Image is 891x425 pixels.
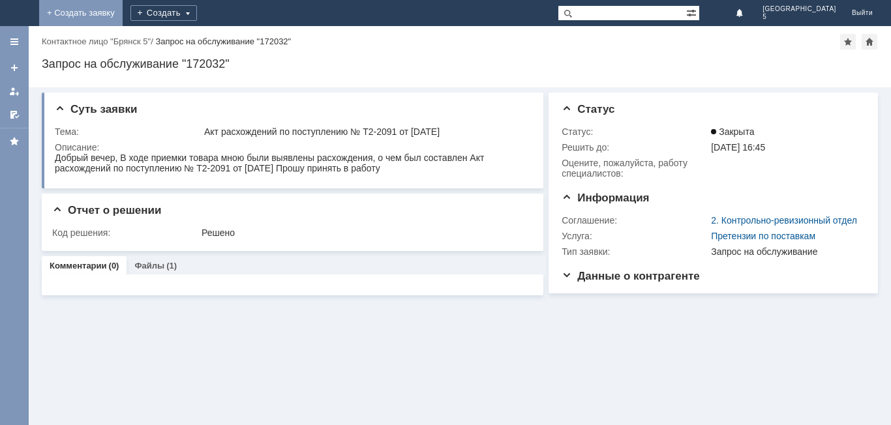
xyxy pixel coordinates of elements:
[562,215,708,226] div: Соглашение:
[711,126,754,137] span: Закрыта
[134,261,164,271] a: Файлы
[55,126,202,137] div: Тема:
[204,126,526,137] div: Акт расхождений по поступлению № Т2-2091 от [DATE]
[52,227,199,238] div: Код решения:
[52,204,161,216] span: Отчет о решении
[711,246,859,257] div: Запрос на обслуживание
[130,5,197,21] div: Создать
[42,57,878,70] div: Запрос на обслуживание "172032"
[42,37,151,46] a: Контактное лицо "Брянск 5"
[55,103,137,115] span: Суть заявки
[155,37,291,46] div: Запрос на обслуживание "172032"
[4,104,25,125] a: Мои согласования
[562,246,708,257] div: Тип заявки:
[4,81,25,102] a: Мои заявки
[109,261,119,271] div: (0)
[562,103,614,115] span: Статус
[711,215,857,226] a: 2. Контрольно-ревизионный отдел
[862,34,877,50] div: Сделать домашней страницей
[840,34,856,50] div: Добавить в избранное
[55,142,528,153] div: Описание:
[202,227,526,238] div: Решено
[562,158,708,179] div: Oцените, пожалуйста, работу специалистов:
[42,37,155,46] div: /
[763,13,836,21] span: 5
[562,126,708,137] div: Статус:
[763,5,836,13] span: [GEOGRAPHIC_DATA]
[562,142,708,153] div: Решить до:
[50,261,107,271] a: Комментарии
[686,6,699,18] span: Расширенный поиск
[711,142,765,153] span: [DATE] 16:45
[711,231,815,241] a: Претензии по поставкам
[562,270,700,282] span: Данные о контрагенте
[562,192,649,204] span: Информация
[4,57,25,78] a: Создать заявку
[562,231,708,241] div: Услуга:
[166,261,177,271] div: (1)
